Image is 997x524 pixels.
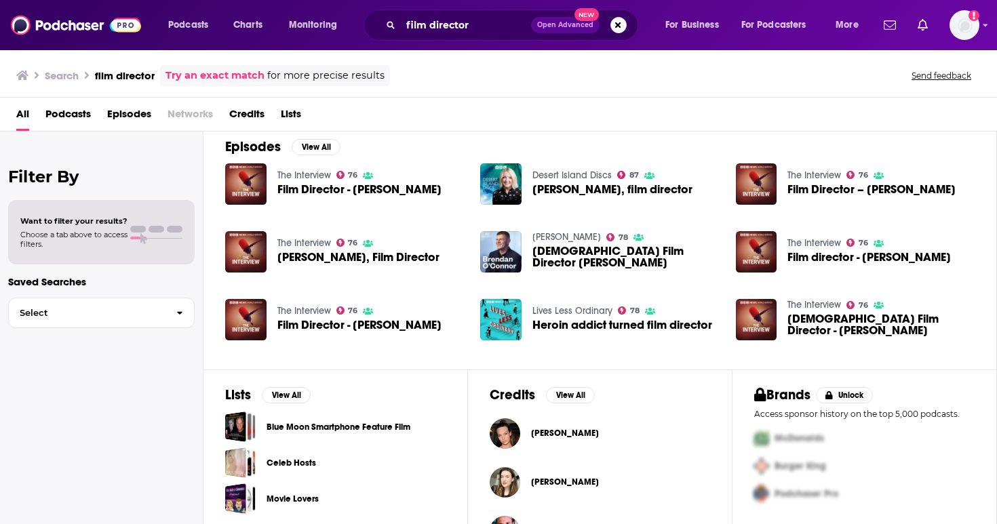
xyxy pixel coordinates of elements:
[775,460,826,472] span: Burger King
[292,139,340,155] button: View All
[225,138,340,155] a: EpisodesView All
[107,103,151,131] span: Episodes
[168,103,213,131] span: Networks
[336,306,358,315] a: 76
[490,386,535,403] h2: Credits
[531,477,599,487] span: [PERSON_NAME]
[229,103,265,131] span: Credits
[754,409,975,419] p: Access sponsor history on the top 5,000 podcasts.
[787,251,951,263] a: Film director - Ken Loach
[736,231,777,273] a: Film director - Ken Loach
[531,477,599,487] a: Jennifer Sheridan
[348,172,357,178] span: 76
[907,70,975,81] button: Send feedback
[9,308,165,317] span: Select
[225,163,267,205] a: Film Director - Mohamed Diab
[11,12,141,38] img: Podchaser - Follow, Share and Rate Podcasts
[531,428,599,439] span: [PERSON_NAME]
[279,14,355,36] button: open menu
[225,447,256,478] a: Celeb Hosts
[606,233,628,241] a: 78
[532,305,612,317] a: Lives Less Ordinary
[45,69,79,82] h3: Search
[787,184,956,195] a: Film Director – John Madden
[336,239,358,247] a: 76
[787,313,975,336] a: Kenyan Film Director - Wanuri Kahiu
[20,230,128,249] span: Choose a tab above to access filters.
[168,16,208,35] span: Podcasts
[732,14,826,36] button: open menu
[532,184,692,195] span: [PERSON_NAME], film director
[490,386,595,403] a: CreditsView All
[289,16,337,35] span: Monitoring
[859,302,868,308] span: 76
[532,245,720,268] a: Irish Film Director Neil Jordan
[225,231,267,273] img: Werner Herzog, Film Director
[531,17,600,33] button: Open AdvancedNew
[749,452,775,480] img: Second Pro Logo
[277,237,331,249] a: The Interview
[741,16,806,35] span: For Podcasters
[480,231,522,273] img: Irish Film Director Neil Jordan
[630,308,640,314] span: 78
[348,240,357,246] span: 76
[16,103,29,131] a: All
[277,184,442,195] a: Film Director - Mohamed Diab
[816,387,874,403] button: Unlock
[224,14,271,36] a: Charts
[225,411,256,442] a: Blue Moon Smartphone Feature Film
[546,387,595,403] button: View All
[736,299,777,340] img: Kenyan Film Director - Wanuri Kahiu
[8,167,195,186] h2: Filter By
[225,386,251,403] h2: Lists
[281,103,301,131] span: Lists
[277,184,442,195] span: Film Director - [PERSON_NAME]
[787,169,841,181] a: The Interview
[846,301,868,309] a: 76
[787,299,841,310] a: The Interview
[277,319,442,331] span: Film Director - [PERSON_NAME]
[225,386,311,403] a: ListsView All
[846,171,868,179] a: 76
[574,8,599,21] span: New
[754,386,810,403] h2: Brands
[859,240,868,246] span: 76
[532,319,712,331] a: Heroin addict turned film director
[490,467,520,498] img: Jennifer Sheridan
[912,14,933,37] a: Show notifications dropdown
[277,251,439,263] span: [PERSON_NAME], Film Director
[749,480,775,508] img: Third Pro Logo
[95,69,155,82] h3: film director
[267,456,316,470] a: Celeb Hosts
[665,16,719,35] span: For Business
[950,10,979,40] button: Show profile menu
[267,68,385,83] span: for more precise results
[787,237,841,249] a: The Interview
[537,22,593,28] span: Open Advanced
[490,411,710,455] button: Katharine O'BrienKatharine O'Brien
[8,275,195,288] p: Saved Searches
[348,308,357,314] span: 76
[45,103,91,131] span: Podcasts
[775,432,824,444] span: McDonalds
[20,216,128,226] span: Want to filter your results?
[736,163,777,205] img: Film Director – John Madden
[532,231,601,243] a: Brendan O'Connor
[8,298,195,328] button: Select
[336,171,358,179] a: 76
[826,14,876,36] button: open menu
[480,299,522,340] a: Heroin addict turned film director
[225,299,267,340] img: Film Director - Barbet Schroeder
[532,169,612,181] a: Desert Island Discs
[480,163,522,205] img: Asif Kapadia, film director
